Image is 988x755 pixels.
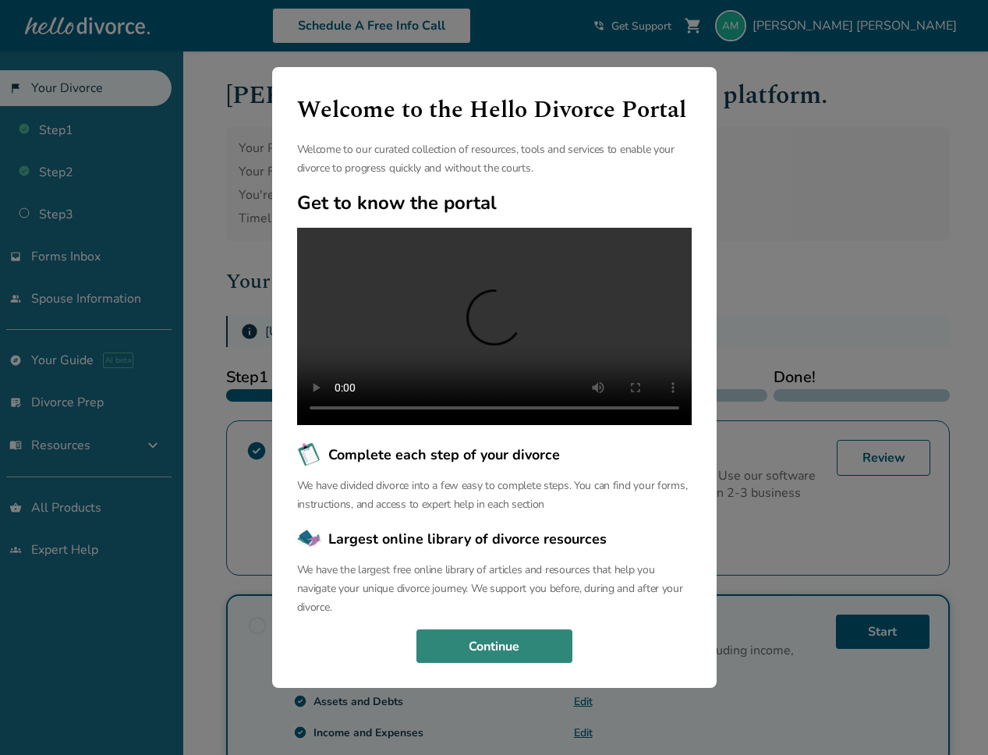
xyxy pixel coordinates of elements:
span: Largest online library of divorce resources [328,529,607,549]
img: Complete each step of your divorce [297,442,322,467]
p: We have divided divorce into a few easy to complete steps. You can find your forms, instructions,... [297,477,692,514]
p: Welcome to our curated collection of resources, tools and services to enable your divorce to prog... [297,140,692,178]
span: Complete each step of your divorce [328,445,560,465]
button: Continue [416,629,572,664]
img: Largest online library of divorce resources [297,526,322,551]
h2: Get to know the portal [297,190,692,215]
p: We have the largest free online library of articles and resources that help you navigate your uni... [297,561,692,617]
h1: Welcome to the Hello Divorce Portal [297,92,692,128]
